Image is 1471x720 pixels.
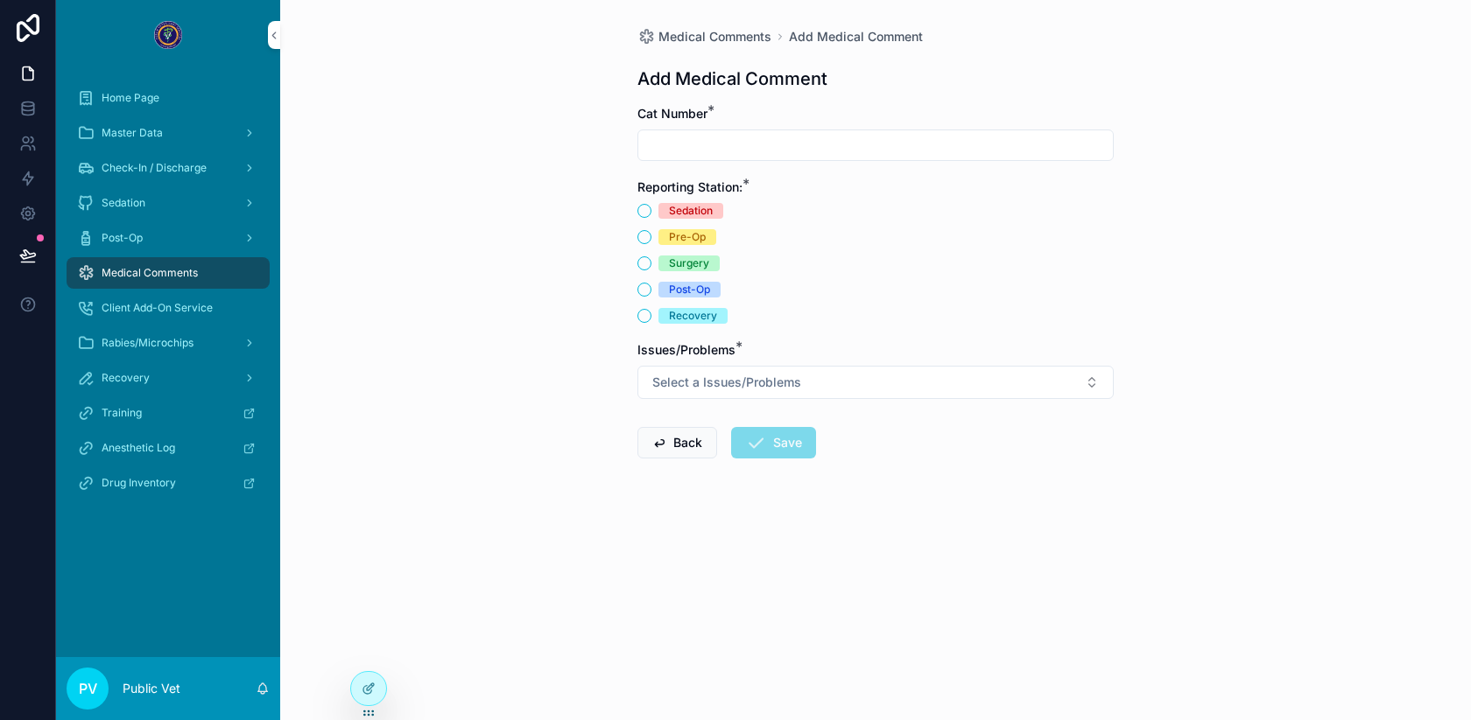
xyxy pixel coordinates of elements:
[669,308,717,324] div: Recovery
[67,362,270,394] a: Recovery
[669,203,713,219] div: Sedation
[123,680,180,697] p: Public Vet
[789,28,923,45] a: Add Medical Comment
[102,476,176,490] span: Drug Inventory
[637,427,717,458] button: Back
[102,336,194,350] span: Rabies/Microchips
[67,327,270,359] a: Rabies/Microchips
[67,257,270,289] a: Medical Comments
[102,231,143,245] span: Post-Op
[102,406,142,420] span: Training
[67,187,270,219] a: Sedation
[102,91,159,105] span: Home Page
[102,161,207,175] span: Check-In / Discharge
[56,70,280,521] div: scrollable content
[669,255,709,271] div: Surgery
[79,678,97,699] span: PV
[67,467,270,499] a: Drug Inventory
[102,441,175,455] span: Anesthetic Log
[637,366,1114,399] button: Select Button
[637,66,827,91] h1: Add Medical Comment
[658,28,771,45] span: Medical Comments
[669,229,706,245] div: Pre-Op
[637,179,743,194] span: Reporting Station:
[102,266,198,280] span: Medical Comments
[102,196,145,210] span: Sedation
[102,371,150,385] span: Recovery
[669,282,710,297] div: Post-Op
[637,342,735,357] span: Issues/Problems
[67,152,270,184] a: Check-In / Discharge
[154,21,182,49] img: App logo
[67,397,270,429] a: Training
[102,301,213,315] span: Client Add-On Service
[637,106,707,121] span: Cat Number
[67,82,270,114] a: Home Page
[637,28,771,45] a: Medical Comments
[102,126,163,140] span: Master Data
[652,374,801,391] span: Select a Issues/Problems
[67,292,270,324] a: Client Add-On Service
[67,117,270,149] a: Master Data
[67,432,270,464] a: Anesthetic Log
[67,222,270,254] a: Post-Op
